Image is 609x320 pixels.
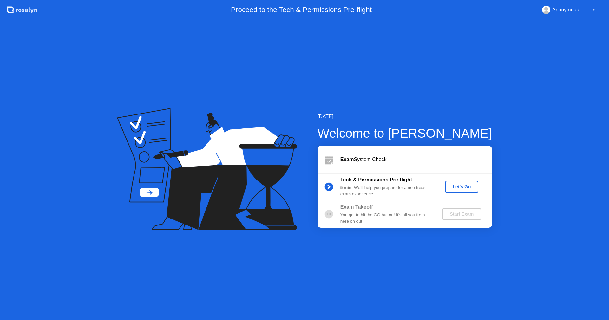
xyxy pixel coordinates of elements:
button: Start Exam [442,208,481,220]
div: ▼ [592,6,595,14]
b: Exam Takeoff [340,204,373,210]
div: You get to hit the GO button! It’s all you from here on out [340,212,432,225]
div: : We’ll help you prepare for a no-stress exam experience [340,185,432,198]
b: 5 min [340,185,352,190]
div: Let's Go [448,184,476,189]
b: Tech & Permissions Pre-flight [340,177,412,182]
div: Anonymous [552,6,579,14]
button: Let's Go [445,181,478,193]
div: Start Exam [445,212,479,217]
div: [DATE] [318,113,492,121]
b: Exam [340,157,354,162]
div: Welcome to [PERSON_NAME] [318,124,492,143]
div: System Check [340,156,492,163]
